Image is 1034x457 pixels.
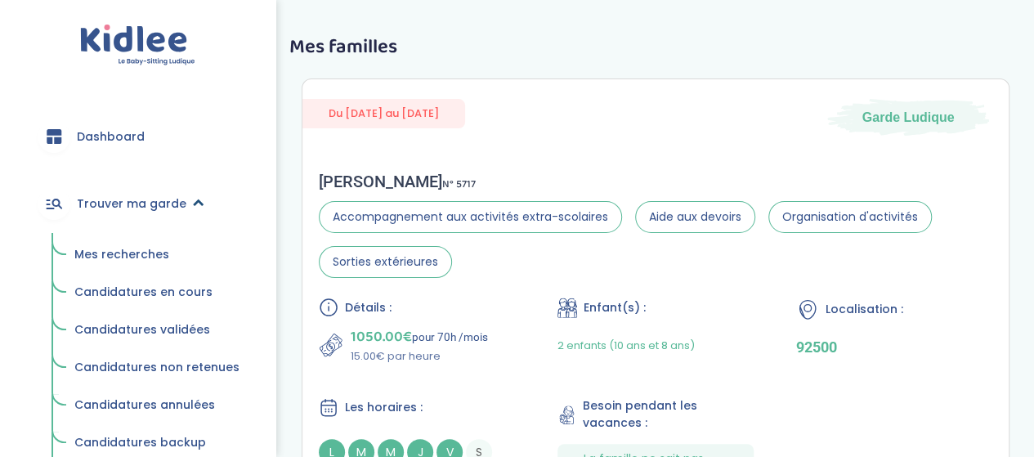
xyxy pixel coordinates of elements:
span: 2 enfants (10 ans et 8 ans) [557,338,695,353]
span: Trouver ma garde [77,195,186,213]
a: Candidatures annulées [63,390,251,421]
a: Candidatures en cours [63,277,251,308]
div: [PERSON_NAME] [319,172,992,191]
span: Accompagnement aux activités extra-scolaires [319,201,622,233]
a: Dashboard [25,107,251,166]
span: Mes recherches [74,246,169,262]
span: Candidatures non retenues [74,359,239,375]
span: Garde Ludique [862,109,955,127]
span: Besoin pendant les vacances : [583,397,754,432]
a: Candidatures non retenues [63,352,251,383]
span: Dashboard [77,128,145,146]
span: Les horaires : [345,399,423,416]
span: Enfant(s) : [584,299,646,316]
span: Candidatures annulées [74,397,215,413]
span: Du [DATE] au [DATE] [302,99,465,128]
span: Candidatures validées [74,321,210,338]
span: Localisation : [826,301,903,318]
a: Trouver ma garde [25,174,251,233]
span: Organisation d'activités [768,201,932,233]
span: Aide aux devoirs [635,201,755,233]
p: 15.00€ par heure [351,348,488,365]
span: Candidatures backup [74,434,206,450]
h3: Mes familles [289,37,1022,58]
p: 92500 [796,338,992,356]
a: Candidatures validées [63,315,251,346]
p: pour 70h /mois [351,325,488,348]
img: logo.svg [80,25,195,66]
span: Détails : [345,299,392,316]
span: Candidatures en cours [74,284,213,300]
span: Sorties extérieures [319,246,452,278]
span: 1050.00€ [351,325,412,348]
span: N° 5717 [442,176,476,193]
a: Mes recherches [63,240,251,271]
